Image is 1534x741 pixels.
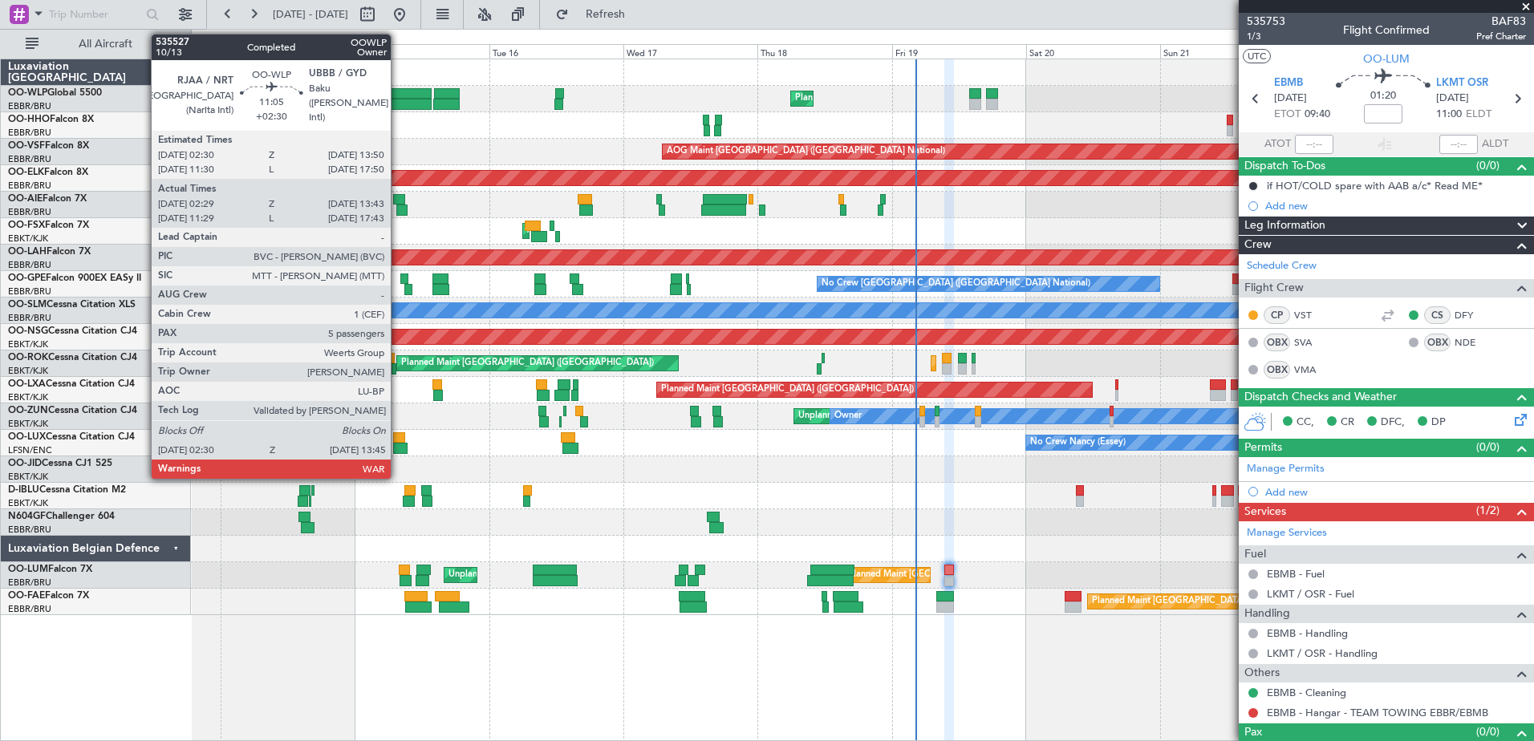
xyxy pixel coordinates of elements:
div: No Crew [GEOGRAPHIC_DATA] ([GEOGRAPHIC_DATA] National) [822,272,1090,296]
div: [DATE] [194,32,221,46]
span: LKMT OSR [1436,75,1488,91]
div: Tue 16 [489,44,623,59]
div: OBX [1264,361,1290,379]
a: Manage Permits [1247,461,1325,477]
div: Planned Maint [GEOGRAPHIC_DATA] ([GEOGRAPHIC_DATA]) [661,378,914,402]
div: AOG Maint Kortrijk-[GEOGRAPHIC_DATA] [527,219,702,243]
a: EBBR/BRU [8,603,51,615]
span: 01:20 [1370,88,1396,104]
a: OO-ZUNCessna Citation CJ4 [8,406,137,415]
span: Permits [1244,439,1282,457]
a: OO-GPEFalcon 900EX EASy II [8,273,141,283]
span: ALDT [1482,136,1508,152]
a: OO-FSXFalcon 7X [8,221,89,230]
a: LKMT / OSR - Fuel [1267,587,1354,601]
a: OO-ELKFalcon 8X [8,168,88,177]
a: EBMB - Cleaning [1267,686,1346,699]
span: Handling [1244,605,1290,623]
span: Pref Charter [1476,30,1526,43]
span: DP [1431,415,1446,431]
a: OO-SLMCessna Citation XLS [8,300,136,310]
div: if HOT/COLD spare with AAB a/c* Read ME* [1267,179,1483,192]
a: VST [1294,308,1330,322]
a: SVA [1294,335,1330,350]
div: Sun 21 [1160,44,1294,59]
span: OO-ZUN [8,406,48,415]
div: Mon 15 [355,44,489,59]
a: EBKT/KJK [8,418,48,430]
div: Unplanned Maint [GEOGRAPHIC_DATA]-[GEOGRAPHIC_DATA] [798,404,1057,428]
a: Schedule Crew [1247,258,1317,274]
span: OO-LAH [8,247,47,257]
a: OO-LUMFalcon 7X [8,565,92,574]
span: OO-GPE [8,273,46,283]
a: EBKT/KJK [8,233,48,245]
div: Planned Maint Kortrijk-[GEOGRAPHIC_DATA] [935,351,1122,375]
a: EBBR/BRU [8,180,51,192]
a: OO-WLPGlobal 5500 [8,88,102,98]
a: LKMT / OSR - Handling [1267,646,1378,660]
div: CP [1264,306,1290,324]
a: VMA [1294,362,1330,377]
span: [DATE] [1274,91,1307,107]
a: Manage Services [1247,525,1327,541]
span: OO-LUX [8,432,46,442]
span: OO-ROK [8,353,48,362]
a: EBBR/BRU [8,100,51,112]
a: NDE [1455,335,1491,350]
div: Wed 17 [623,44,757,59]
span: OO-ELK [8,168,44,177]
input: Trip Number [49,2,141,26]
span: OO-JID [8,459,42,468]
div: Thu 18 [757,44,891,59]
a: LFSN/ENC [8,444,52,456]
span: OO-FSX [8,221,45,230]
span: ATOT [1264,136,1291,152]
span: CC, [1297,415,1314,431]
div: Planned Maint [GEOGRAPHIC_DATA] ([GEOGRAPHIC_DATA] National) [135,272,425,296]
a: OO-JIDCessna CJ1 525 [8,459,112,468]
span: 535753 [1247,13,1285,30]
a: OO-HHOFalcon 8X [8,115,94,124]
div: Add new [1265,199,1526,213]
span: OO-SLM [8,300,47,310]
span: BAF83 [1476,13,1526,30]
a: EBBR/BRU [8,577,51,589]
div: Fri 19 [892,44,1026,59]
div: Sat 20 [1026,44,1160,59]
div: Planned Maint [GEOGRAPHIC_DATA] ([GEOGRAPHIC_DATA]) [401,351,654,375]
div: Add new [1265,485,1526,499]
a: OO-NSGCessna Citation CJ4 [8,326,137,336]
span: Fuel [1244,545,1266,564]
span: (0/0) [1476,723,1500,740]
span: Leg Information [1244,217,1325,235]
a: EBBR/BRU [8,206,51,218]
a: EBBR/BRU [8,312,51,324]
a: EBBR/BRU [8,153,51,165]
span: OO-LUM [8,565,48,574]
span: OO-LXA [8,379,46,389]
a: DFY [1455,308,1491,322]
div: CS [1424,306,1451,324]
div: AOG Maint [GEOGRAPHIC_DATA] ([GEOGRAPHIC_DATA] National) [667,140,945,164]
div: OBX [1424,334,1451,351]
div: Planned Maint [GEOGRAPHIC_DATA] ([GEOGRAPHIC_DATA] National) [1092,589,1382,613]
span: OO-VSF [8,141,45,151]
a: OO-AIEFalcon 7X [8,194,87,204]
span: Refresh [572,9,639,20]
span: 09:40 [1305,107,1330,123]
a: EBKT/KJK [8,497,48,509]
span: Dispatch Checks and Weather [1244,388,1397,407]
span: [DATE] - [DATE] [273,7,348,22]
span: (1/2) [1476,502,1500,519]
button: UTC [1243,49,1271,63]
a: EBMB - Fuel [1267,567,1325,581]
a: EBMB - Hangar - TEAM TOWING EBBR/EBMB [1267,706,1488,719]
a: EBBR/BRU [8,259,51,271]
span: OO-NSG [8,326,48,336]
span: Crew [1244,236,1272,254]
div: No Crew Nancy (Essey) [1030,431,1126,455]
a: EBKT/KJK [8,391,48,403]
span: OO-HHO [8,115,50,124]
span: (0/0) [1476,439,1500,456]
